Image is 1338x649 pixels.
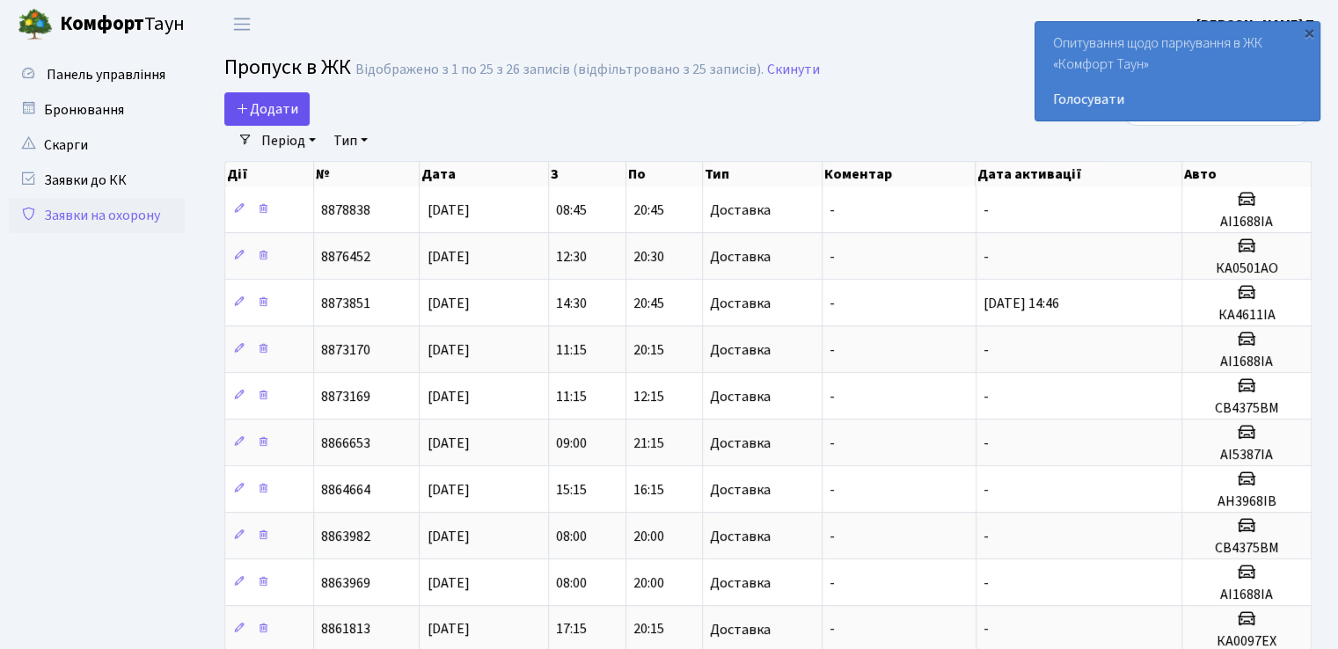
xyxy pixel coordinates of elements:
span: 20:00 [633,527,664,546]
a: Панель управління [9,57,185,92]
th: Авто [1182,162,1312,186]
a: Додати [224,92,310,126]
span: - [830,527,835,546]
h5: АІ1688ІА [1189,214,1304,230]
span: Доставка [710,436,771,450]
a: Період [254,126,323,156]
th: Дата [420,162,549,186]
th: З [549,162,625,186]
span: 8866653 [321,434,370,453]
span: - [983,480,989,500]
span: 15:15 [556,480,587,500]
span: 14:30 [556,294,587,313]
th: Дії [225,162,314,186]
div: Відображено з 1 по 25 з 26 записів (відфільтровано з 25 записів). [355,62,764,78]
th: Коментар [823,162,976,186]
span: Доставка [710,296,771,310]
span: 20:15 [633,620,664,639]
span: Доставка [710,390,771,404]
span: 08:45 [556,201,587,220]
span: Таун [60,10,185,40]
span: [DATE] 14:46 [983,294,1059,313]
span: - [830,480,835,500]
span: 20:30 [633,247,664,266]
span: - [983,527,989,546]
span: 17:15 [556,620,587,639]
span: Доставка [710,483,771,497]
span: Доставка [710,250,771,264]
span: Панель управління [47,65,165,84]
h5: КА0501АО [1189,260,1304,277]
span: Пропуск в ЖК [224,52,351,83]
span: 8876452 [321,247,370,266]
span: [DATE] [427,340,469,360]
span: Доставка [710,529,771,543]
span: 8863969 [321,573,370,593]
span: [DATE] [427,527,469,546]
span: - [983,620,989,639]
span: - [830,573,835,593]
button: Переключити навігацію [220,10,264,39]
div: Опитування щодо паркування в ЖК «Комфорт Таун» [1035,22,1320,120]
span: - [830,620,835,639]
img: logo.png [18,7,53,42]
span: - [830,201,835,220]
th: Дата активації [976,162,1182,186]
span: [DATE] [427,294,469,313]
span: Доставка [710,623,771,637]
span: - [830,340,835,360]
span: 11:15 [556,340,587,360]
h5: КА4611ІА [1189,307,1304,324]
span: - [830,247,835,266]
a: Бронювання [9,92,185,128]
th: № [314,162,420,186]
th: Тип [703,162,823,186]
span: [DATE] [427,247,469,266]
div: × [1300,24,1318,41]
span: 8864664 [321,480,370,500]
span: [DATE] [427,480,469,500]
h5: АІ1688ІА [1189,587,1304,603]
span: 12:30 [556,247,587,266]
span: - [830,434,835,453]
span: Доставка [710,343,771,357]
span: - [983,387,989,406]
span: 8873851 [321,294,370,313]
a: Скарги [9,128,185,163]
span: 20:15 [633,340,664,360]
a: [PERSON_NAME] Т. [1196,14,1317,35]
span: - [983,573,989,593]
h5: СВ4375ВМ [1189,400,1304,417]
span: 09:00 [556,434,587,453]
a: Тип [326,126,375,156]
a: Голосувати [1053,89,1302,110]
b: [PERSON_NAME] Т. [1196,15,1317,34]
span: - [830,294,835,313]
h5: СВ4375ВМ [1189,540,1304,557]
span: 8878838 [321,201,370,220]
span: 21:15 [633,434,664,453]
th: По [626,162,703,186]
span: - [983,247,989,266]
span: 08:00 [556,527,587,546]
h5: АН3968ІВ [1189,493,1304,510]
span: 8861813 [321,620,370,639]
span: - [983,340,989,360]
span: 8873170 [321,340,370,360]
b: Комфорт [60,10,144,38]
span: 08:00 [556,573,587,593]
span: Доставка [710,203,771,217]
span: [DATE] [427,573,469,593]
span: 20:45 [633,201,664,220]
span: - [830,387,835,406]
span: 20:00 [633,573,664,593]
span: - [983,434,989,453]
a: Заявки до КК [9,163,185,198]
a: Заявки на охорону [9,198,185,233]
span: - [983,201,989,220]
span: Додати [236,99,298,119]
span: [DATE] [427,387,469,406]
h5: АІ5387ІА [1189,447,1304,463]
span: 8863982 [321,527,370,546]
span: 11:15 [556,387,587,406]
